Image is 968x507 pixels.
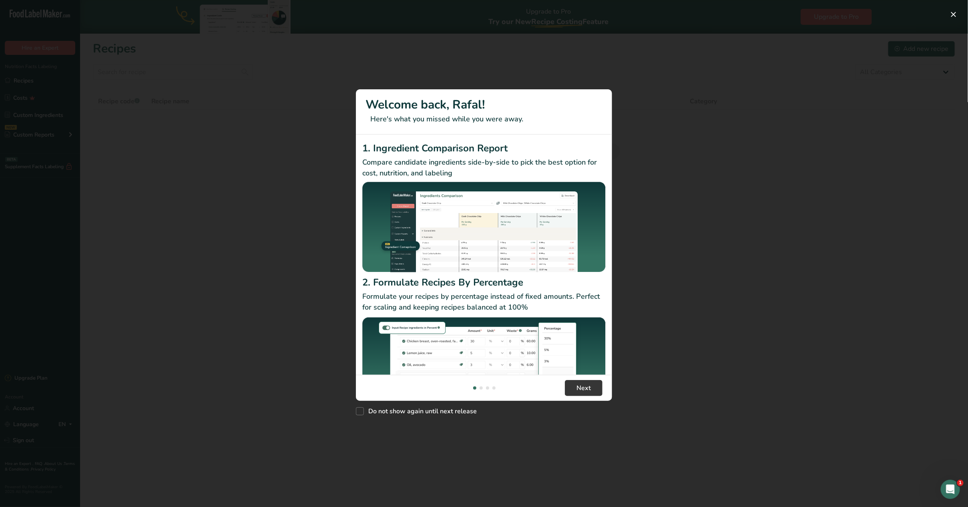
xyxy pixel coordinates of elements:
[364,407,477,415] span: Do not show again until next release
[362,275,606,290] h2: 2. Formulate Recipes By Percentage
[957,480,964,486] span: 1
[576,383,591,393] span: Next
[362,157,606,179] p: Compare candidate ingredients side-by-side to pick the best option for cost, nutrition, and labeling
[565,380,602,396] button: Next
[362,182,606,273] img: Ingredient Comparison Report
[941,480,960,499] iframe: Intercom live chat
[362,316,606,412] img: Formulate Recipes By Percentage
[362,141,606,155] h2: 1. Ingredient Comparison Report
[366,114,602,125] p: Here's what you missed while you were away.
[362,291,606,313] p: Formulate your recipes by percentage instead of fixed amounts. Perfect for scaling and keeping re...
[366,96,602,114] h1: Welcome back, Rafal!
